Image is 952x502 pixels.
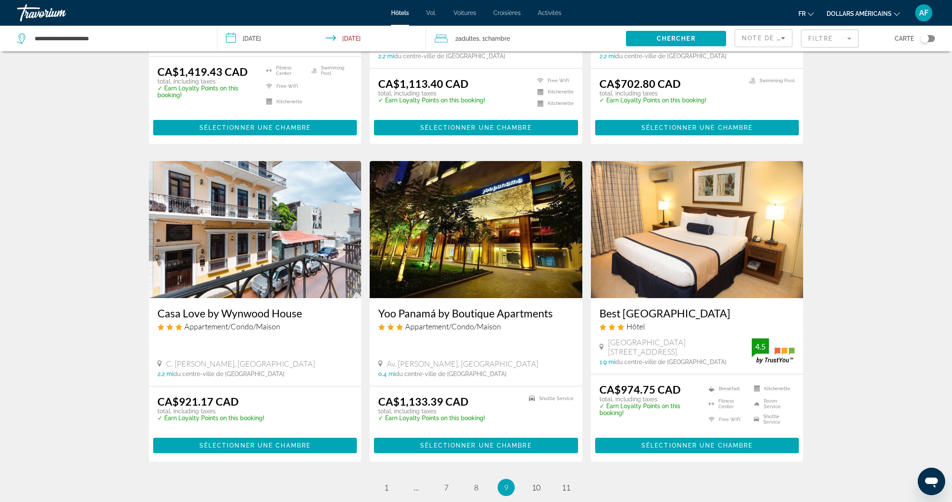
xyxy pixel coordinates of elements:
nav: Pagination [149,479,804,496]
li: Free WiFi [262,81,307,92]
span: Chambre [485,35,510,42]
span: , 1 [479,33,510,45]
li: Kitchenette [533,100,574,107]
span: 2.2 mi [157,371,173,377]
button: Check-in date: Sep 19, 2025 Check-out date: Sep 27, 2025 [217,26,426,51]
span: 2.2 mi [378,53,394,60]
li: Shuttle Service [525,395,574,402]
span: du centre-ville de [GEOGRAPHIC_DATA] [173,371,285,377]
p: total, including taxes [157,408,264,415]
li: Kitchenette [262,96,307,107]
li: Kitchenette [750,383,795,394]
span: Sélectionner une chambre [199,442,311,449]
span: 0.4 mi [378,371,395,377]
span: Av. [PERSON_NAME], [GEOGRAPHIC_DATA] [387,359,538,368]
span: Sélectionner une chambre [420,124,531,131]
iframe: Bouton de lancement de la fenêtre de messagerie [918,468,945,495]
ins: CA$1,419.43 CAD [157,65,248,78]
p: ✓ Earn Loyalty Points on this booking! [599,97,706,104]
span: 2 [455,33,479,45]
a: Hotel image [149,161,362,298]
button: Sélectionner une chambre [153,120,357,135]
li: Fitness Center [262,65,307,76]
span: Chercher [657,35,696,42]
li: Swimming Pool [307,65,353,76]
div: 3 star Apartment [157,322,353,331]
span: Adultes [458,35,479,42]
span: Note de qualité la plus élevée [742,35,871,42]
font: dollars américains [827,10,892,17]
a: Sélectionner une chambre [153,439,357,449]
a: Sélectionner une chambre [153,122,357,131]
p: total, including taxes [157,78,255,85]
a: Sélectionner une chambre [595,439,799,449]
a: Travorium [17,2,103,24]
button: Sélectionner une chambre [595,438,799,453]
button: Travelers: 2 adults, 0 children [426,26,626,51]
button: Chercher [626,31,726,46]
span: 1 [384,483,389,492]
span: ... [414,483,419,492]
a: Croisières [493,9,521,16]
img: Hotel image [591,161,804,298]
span: Sélectionner une chambre [199,124,311,131]
font: fr [798,10,806,17]
button: Sélectionner une chambre [153,438,357,453]
font: AF [919,8,928,17]
a: Best [GEOGRAPHIC_DATA] [599,307,795,320]
span: du centre-ville de [GEOGRAPHIC_DATA] [394,53,505,60]
p: ✓ Earn Loyalty Points on this booking! [378,415,485,421]
li: Room Service [750,398,795,409]
li: Shuttle Service [750,414,795,425]
a: Hôtels [391,9,409,16]
span: Hôtel [626,322,645,331]
ins: CA$974.75 CAD [599,383,681,396]
a: Activités [538,9,561,16]
li: Free WiFi [704,414,750,425]
button: Sélectionner une chambre [374,438,578,453]
button: Sélectionner une chambre [595,120,799,135]
button: Sélectionner une chambre [374,120,578,135]
font: Voitures [454,9,476,16]
font: Vol. [426,9,436,16]
li: Breakfast [704,383,750,394]
p: total, including taxes [599,90,706,97]
li: Fitness Center [704,398,750,409]
button: Menu utilisateur [913,4,935,22]
span: 2.2 mi [599,53,615,60]
a: Yoo Panamá by Boutique Apartments [378,307,574,320]
a: Hotel image [370,161,582,298]
span: 8 [474,483,478,492]
p: ✓ Earn Loyalty Points on this booking! [157,415,264,421]
div: 3 star Apartment [378,322,574,331]
p: total, including taxes [599,396,698,403]
span: Appartement/Condo/Maison [184,322,280,331]
div: 4.5 [752,341,769,352]
ins: CA$1,113.40 CAD [378,77,469,90]
button: Filter [801,29,859,48]
p: ✓ Earn Loyalty Points on this booking! [378,97,485,104]
span: Carte [895,33,914,45]
a: Sélectionner une chambre [374,122,578,131]
li: Free WiFi [533,77,574,84]
ins: CA$702.80 CAD [599,77,681,90]
a: Sélectionner une chambre [595,122,799,131]
li: Swimming Pool [745,77,795,84]
span: 7 [444,483,448,492]
span: Sélectionner une chambre [641,124,753,131]
p: ✓ Earn Loyalty Points on this booking! [157,85,255,99]
span: [GEOGRAPHIC_DATA][STREET_ADDRESS] [608,338,752,356]
p: ✓ Earn Loyalty Points on this booking! [599,403,698,416]
p: total, including taxes [378,90,485,97]
span: du centre-ville de [GEOGRAPHIC_DATA] [395,371,507,377]
button: Changer de devise [827,7,900,20]
span: 11 [562,483,570,492]
li: Kitchenette [533,89,574,96]
span: du centre-ville de [GEOGRAPHIC_DATA] [615,53,727,60]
